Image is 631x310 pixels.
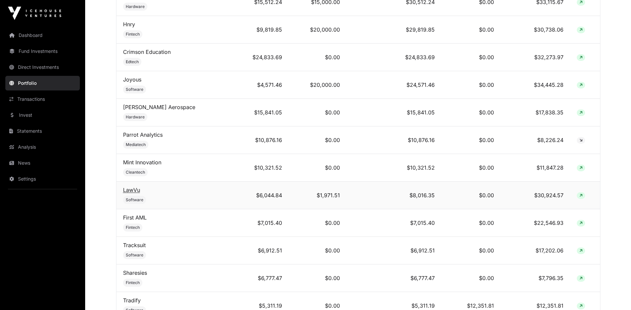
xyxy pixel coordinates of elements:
td: $0.00 [289,44,347,71]
a: LawVu [123,187,140,193]
td: $30,738.06 [501,16,570,44]
span: Hardware [126,4,145,9]
a: Tradify [123,297,141,304]
span: Software [126,197,143,203]
span: Hardware [126,114,145,120]
a: Parrot Analytics [123,131,163,138]
span: Mediatech [126,142,146,147]
td: $6,044.84 [231,182,289,209]
td: $6,777.47 [231,264,289,292]
a: Dashboard [5,28,80,43]
td: $22,546.93 [501,209,570,237]
a: Fund Investments [5,44,80,59]
td: $6,912.51 [231,237,289,264]
span: Cleantech [126,170,145,175]
td: $0.00 [289,99,347,126]
a: Hnry [123,21,135,28]
a: Statements [5,124,80,138]
td: $0.00 [441,237,501,264]
td: $29,819.85 [347,16,441,44]
td: $0.00 [441,71,501,99]
a: Direct Investments [5,60,80,75]
td: $10,321.52 [231,154,289,182]
td: $11,847.28 [501,154,570,182]
td: $10,876.16 [347,126,441,154]
td: $20,000.00 [289,71,347,99]
td: $10,321.52 [347,154,441,182]
td: $15,841.05 [231,99,289,126]
td: $17,202.06 [501,237,570,264]
a: First AML [123,214,147,221]
td: $0.00 [441,182,501,209]
iframe: Chat Widget [598,278,631,310]
a: News [5,156,80,170]
td: $9,819.85 [231,16,289,44]
td: $8,226.24 [501,126,570,154]
td: $0.00 [441,264,501,292]
span: Software [126,87,143,92]
td: $24,833.69 [347,44,441,71]
span: Software [126,252,143,258]
td: $0.00 [289,126,347,154]
span: Fintech [126,225,140,230]
td: $6,912.51 [347,237,441,264]
td: $0.00 [289,237,347,264]
td: $34,445.28 [501,71,570,99]
a: Joyous [123,76,141,83]
td: $7,015.40 [231,209,289,237]
td: $0.00 [441,16,501,44]
td: $20,000.00 [289,16,347,44]
span: Fintech [126,280,140,285]
td: $1,971.51 [289,182,347,209]
td: $32,273.97 [501,44,570,71]
span: Fintech [126,32,140,37]
td: $7,796.35 [501,264,570,292]
a: Invest [5,108,80,122]
a: [PERSON_NAME] Aerospace [123,104,195,110]
td: $7,015.40 [347,209,441,237]
td: $6,777.47 [347,264,441,292]
td: $30,924.57 [501,182,570,209]
td: $0.00 [289,264,347,292]
td: $0.00 [441,44,501,71]
img: Icehouse Ventures Logo [8,7,61,20]
td: $0.00 [441,209,501,237]
td: $0.00 [441,126,501,154]
a: Crimson Education [123,49,171,55]
a: Analysis [5,140,80,154]
td: $24,833.69 [231,44,289,71]
a: Portfolio [5,76,80,90]
td: $24,571.46 [347,71,441,99]
td: $0.00 [441,99,501,126]
a: Settings [5,172,80,186]
td: $0.00 [289,209,347,237]
a: Transactions [5,92,80,106]
span: Edtech [126,59,139,65]
td: $17,838.35 [501,99,570,126]
td: $15,841.05 [347,99,441,126]
a: Mint Innovation [123,159,161,166]
td: $0.00 [441,154,501,182]
td: $10,876.16 [231,126,289,154]
a: Tracksuit [123,242,146,248]
td: $8,016.35 [347,182,441,209]
a: Sharesies [123,269,147,276]
td: $4,571.46 [231,71,289,99]
td: $0.00 [289,154,347,182]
